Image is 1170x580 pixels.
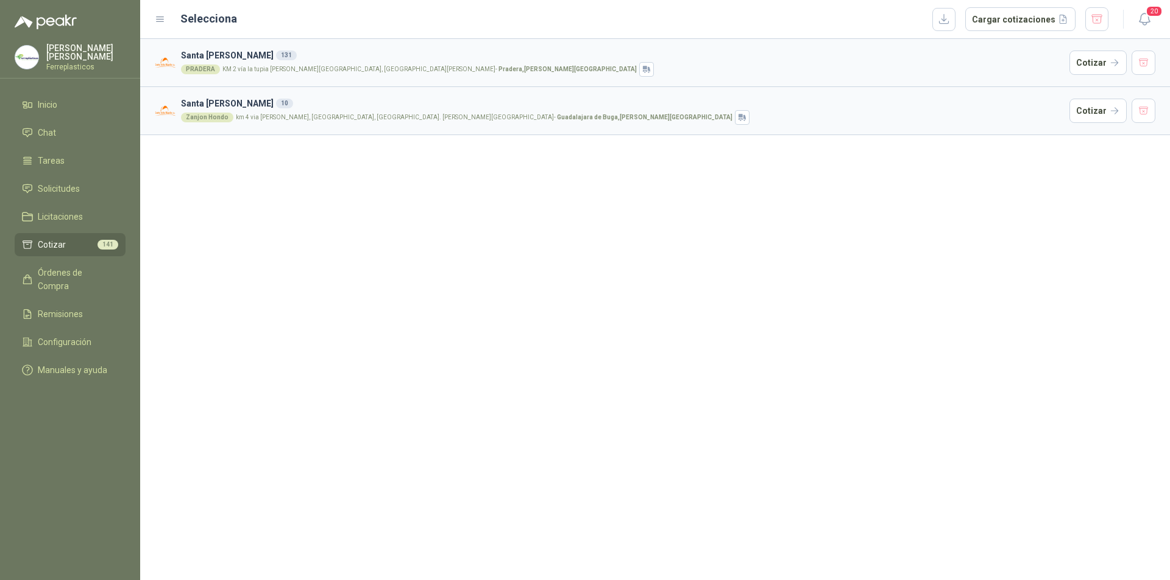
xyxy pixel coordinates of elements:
[181,97,1065,110] h3: Santa [PERSON_NAME]
[276,51,297,60] div: 131
[1146,5,1163,17] span: 20
[181,65,220,74] div: PRADERA
[155,100,176,122] img: Company Logo
[498,66,637,72] strong: Pradera , [PERSON_NAME][GEOGRAPHIC_DATA]
[15,358,126,382] a: Manuales y ayuda
[180,10,237,27] h2: Selecciona
[222,66,637,72] p: KM 2 vía la tupia [PERSON_NAME][GEOGRAPHIC_DATA], [GEOGRAPHIC_DATA][PERSON_NAME] -
[38,98,57,111] span: Inicio
[97,240,118,250] span: 141
[38,154,65,167] span: Tareas
[38,266,114,293] span: Órdenes de Compra
[38,335,91,349] span: Configuración
[38,182,80,195] span: Solicitudes
[15,149,126,172] a: Tareas
[557,114,732,121] strong: Guadalajara de Buga , [PERSON_NAME][GEOGRAPHIC_DATA]
[15,233,126,256] a: Cotizar141
[15,205,126,228] a: Licitaciones
[1069,99,1127,123] button: Cotizar
[38,363,107,377] span: Manuales y ayuda
[236,114,732,121] p: km 4 via [PERSON_NAME], [GEOGRAPHIC_DATA], [GEOGRAPHIC_DATA]. [PERSON_NAME][GEOGRAPHIC_DATA] -
[15,15,77,29] img: Logo peakr
[38,210,83,223] span: Licitaciones
[15,302,126,326] a: Remisiones
[15,46,38,69] img: Company Logo
[155,52,176,74] img: Company Logo
[46,63,126,71] p: Ferreplasticos
[965,7,1076,32] button: Cargar cotizaciones
[181,49,1065,62] h3: Santa [PERSON_NAME]
[15,177,126,200] a: Solicitudes
[38,126,56,139] span: Chat
[1133,9,1155,30] button: 20
[38,238,66,251] span: Cotizar
[276,99,293,108] div: 10
[15,261,126,298] a: Órdenes de Compra
[181,113,233,122] div: Zanjon Hondo
[46,44,126,61] p: [PERSON_NAME] [PERSON_NAME]
[15,330,126,354] a: Configuración
[15,93,126,116] a: Inicio
[38,307,83,321] span: Remisiones
[15,121,126,144] a: Chat
[1069,51,1127,75] button: Cotizar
